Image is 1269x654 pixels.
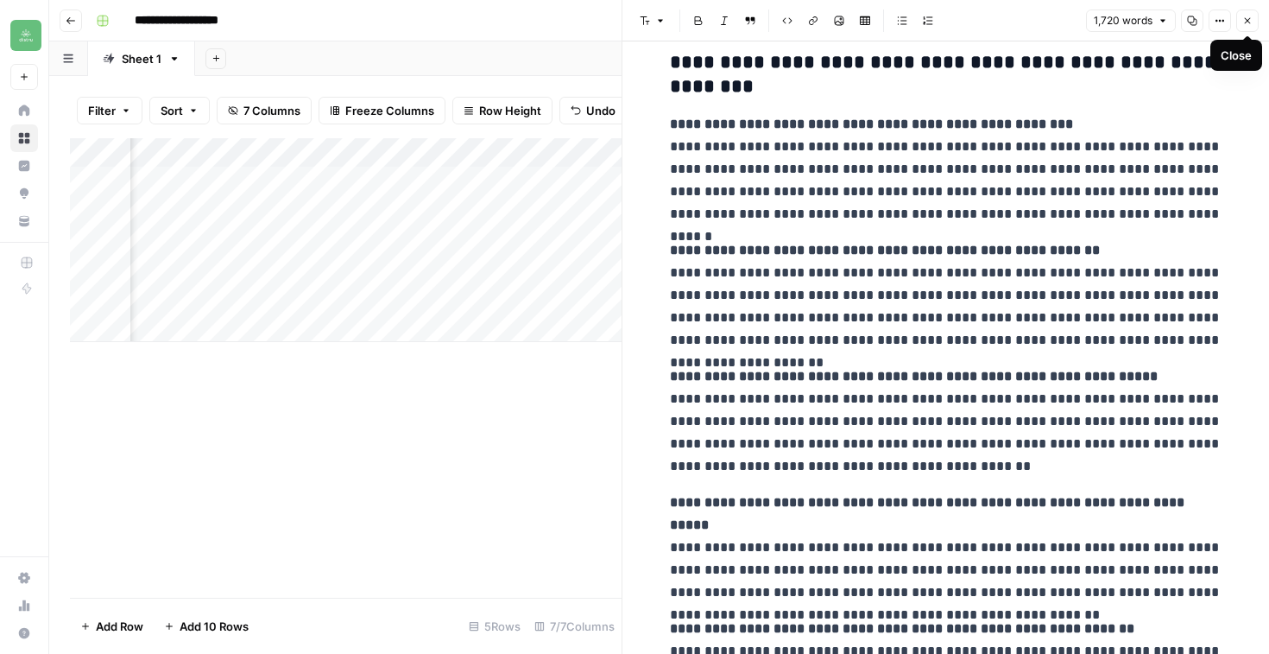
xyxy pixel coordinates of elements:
a: Browse [10,124,38,152]
button: Row Height [452,97,552,124]
span: Undo [586,102,616,119]
span: Add Row [96,618,143,635]
a: Your Data [10,207,38,235]
div: 5 Rows [462,613,527,640]
div: 7/7 Columns [527,613,622,640]
button: Help + Support [10,619,38,647]
button: Workspace: Distru [10,14,38,57]
button: Freeze Columns [319,97,445,124]
span: Row Height [479,102,541,119]
button: 1,720 words [1086,10,1176,32]
div: Sheet 1 [122,50,161,67]
span: 7 Columns [243,102,300,119]
img: Distru Logo [10,20,41,51]
div: Close [1221,47,1252,64]
button: Filter [77,97,142,124]
button: Add 10 Rows [154,613,259,640]
a: Home [10,97,38,124]
span: Add 10 Rows [180,618,249,635]
span: Sort [161,102,183,119]
button: Add Row [70,613,154,640]
span: Filter [88,102,116,119]
a: Usage [10,592,38,619]
a: Opportunities [10,180,38,207]
span: 1,720 words [1094,13,1152,29]
a: Insights [10,152,38,180]
a: Settings [10,564,38,592]
button: Sort [149,97,210,124]
button: 7 Columns [217,97,312,124]
span: Freeze Columns [345,102,434,119]
a: Sheet 1 [88,41,195,76]
button: Undo [559,97,627,124]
